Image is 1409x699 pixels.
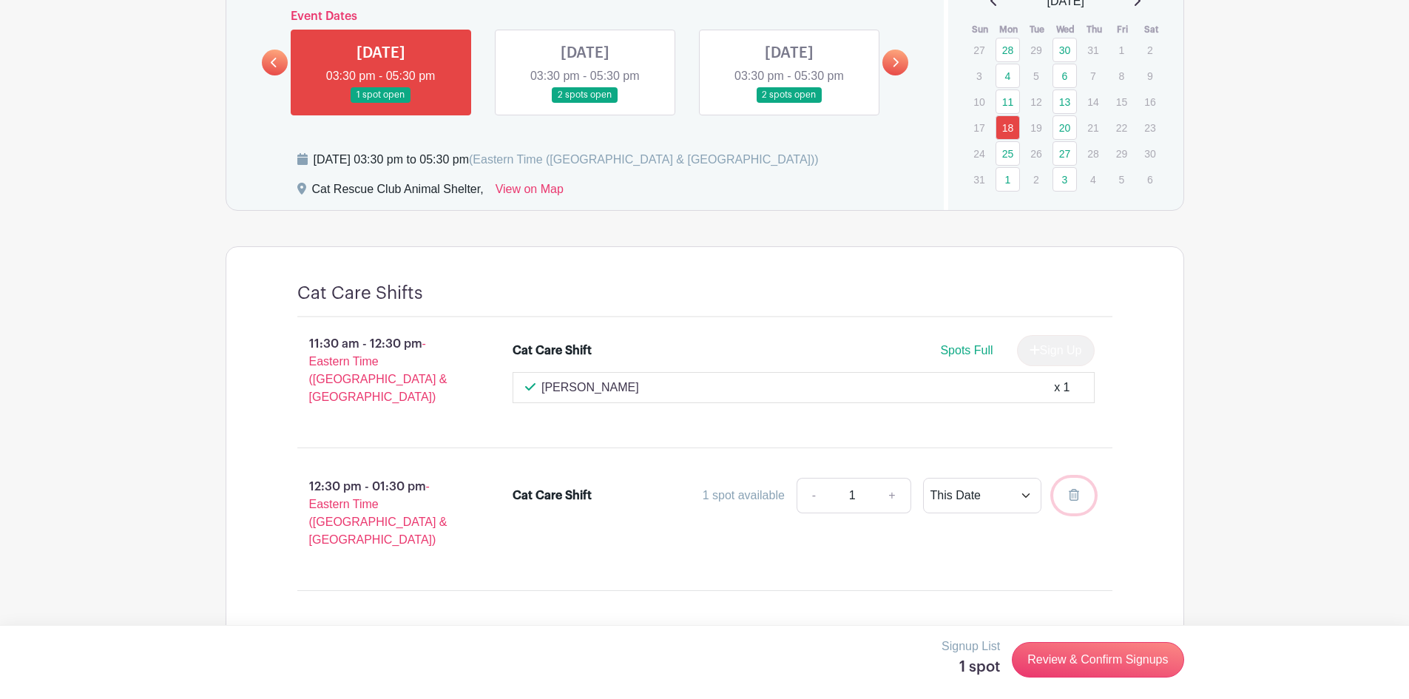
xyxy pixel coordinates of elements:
[1052,115,1077,140] a: 20
[703,487,785,504] div: 1 spot available
[797,478,831,513] a: -
[1024,90,1048,113] p: 12
[1081,142,1105,165] p: 28
[1080,22,1109,37] th: Thu
[967,64,991,87] p: 3
[1081,90,1105,113] p: 14
[1138,168,1162,191] p: 6
[1138,38,1162,61] p: 2
[1138,142,1162,165] p: 30
[1052,22,1081,37] th: Wed
[966,22,995,37] th: Sun
[967,38,991,61] p: 27
[1024,116,1048,139] p: 19
[513,342,592,359] div: Cat Care Shift
[1052,167,1077,192] a: 3
[1109,116,1134,139] p: 22
[1138,90,1162,113] p: 16
[1024,64,1048,87] p: 5
[942,638,1000,655] p: Signup List
[1081,168,1105,191] p: 4
[967,116,991,139] p: 17
[309,337,447,403] span: - Eastern Time ([GEOGRAPHIC_DATA] & [GEOGRAPHIC_DATA])
[1052,90,1077,114] a: 13
[1109,168,1134,191] p: 5
[1012,642,1183,678] a: Review & Confirm Signups
[1109,142,1134,165] p: 29
[312,180,484,204] div: Cat Rescue Club Animal Shelter,
[274,329,490,412] p: 11:30 am - 12:30 pm
[1024,38,1048,61] p: 29
[1137,22,1166,37] th: Sat
[1081,38,1105,61] p: 31
[996,90,1020,114] a: 11
[940,344,993,357] span: Spots Full
[942,658,1000,676] h5: 1 spot
[996,115,1020,140] a: 18
[541,379,639,396] p: [PERSON_NAME]
[874,478,910,513] a: +
[1023,22,1052,37] th: Tue
[1052,64,1077,88] a: 6
[1024,168,1048,191] p: 2
[1052,141,1077,166] a: 27
[513,487,592,504] div: Cat Care Shift
[996,38,1020,62] a: 28
[297,283,423,304] h4: Cat Care Shifts
[996,64,1020,88] a: 4
[996,141,1020,166] a: 25
[309,480,447,546] span: - Eastern Time ([GEOGRAPHIC_DATA] & [GEOGRAPHIC_DATA])
[1109,38,1134,61] p: 1
[288,10,883,24] h6: Event Dates
[996,167,1020,192] a: 1
[1109,90,1134,113] p: 15
[1109,22,1138,37] th: Fri
[967,142,991,165] p: 24
[1109,64,1134,87] p: 8
[469,153,819,166] span: (Eastern Time ([GEOGRAPHIC_DATA] & [GEOGRAPHIC_DATA]))
[314,151,819,169] div: [DATE] 03:30 pm to 05:30 pm
[1138,116,1162,139] p: 23
[1024,142,1048,165] p: 26
[1081,116,1105,139] p: 21
[1081,64,1105,87] p: 7
[1054,379,1070,396] div: x 1
[274,472,490,555] p: 12:30 pm - 01:30 pm
[1138,64,1162,87] p: 9
[1052,38,1077,62] a: 30
[967,168,991,191] p: 31
[496,180,564,204] a: View on Map
[967,90,991,113] p: 10
[995,22,1024,37] th: Mon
